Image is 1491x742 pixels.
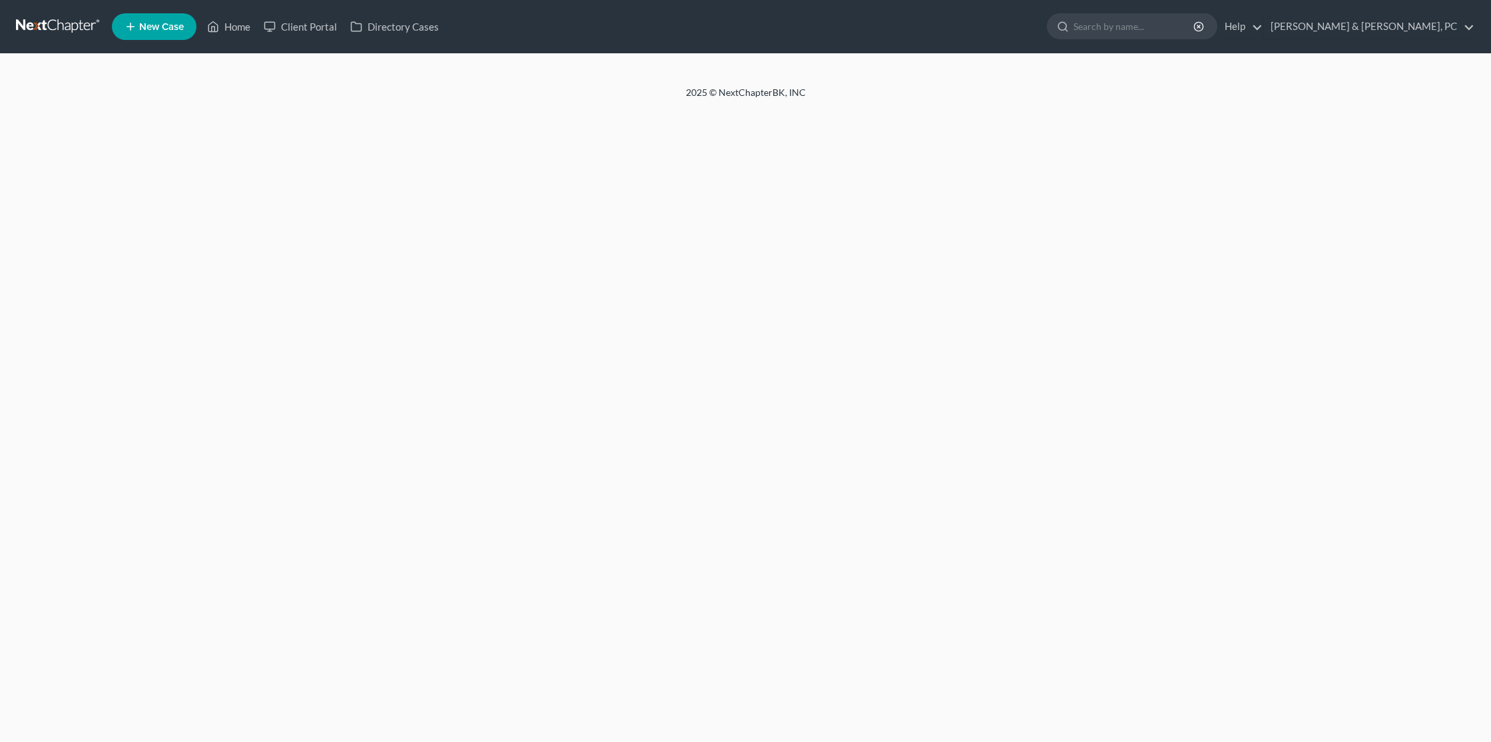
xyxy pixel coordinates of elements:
a: Home [200,15,257,39]
a: Client Portal [257,15,344,39]
a: Directory Cases [344,15,446,39]
a: Help [1218,15,1263,39]
input: Search by name... [1073,14,1195,39]
div: 2025 © NextChapterBK, INC [366,86,1125,110]
span: New Case [139,22,184,32]
a: [PERSON_NAME] & [PERSON_NAME], PC [1264,15,1474,39]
